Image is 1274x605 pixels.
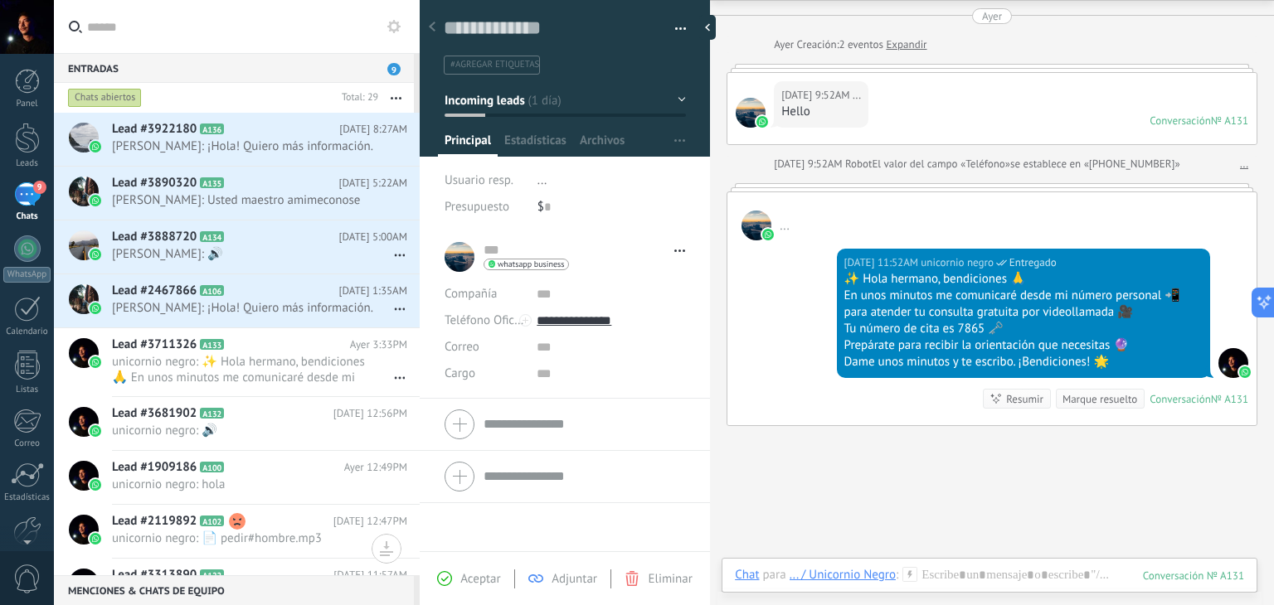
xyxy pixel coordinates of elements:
span: Lead #3922180 [112,121,197,138]
div: Ayer [982,8,1002,24]
span: [DATE] 12:47PM [333,513,407,530]
div: [DATE] 9:52AM [781,87,853,104]
div: Calendario [3,327,51,337]
span: A132 [200,408,224,419]
span: A135 [200,177,224,188]
span: 9 [33,181,46,194]
span: Principal [445,133,491,157]
span: Robot [845,157,872,171]
img: waba.svg [90,302,101,314]
span: A136 [200,123,224,134]
span: [PERSON_NAME]: Usted maestro amimeconose [112,192,376,208]
span: 9 [387,63,401,75]
span: Lead #3313890 [112,567,197,583]
span: se establece en «[PHONE_NUMBER]» [1010,156,1180,172]
span: A106 [200,285,224,296]
span: Cargo [445,367,475,380]
div: $ [537,194,686,220]
div: Compañía [445,281,524,307]
span: Lead #2467866 [112,283,197,299]
span: A102 [200,515,224,526]
div: Usuario resp. [445,167,525,194]
a: ... [1240,156,1248,172]
span: Correo [445,339,479,355]
div: Hello [781,104,861,120]
span: ... [736,98,766,128]
a: Expandir [886,36,926,53]
img: waba.svg [762,229,774,240]
img: waba.svg [90,195,101,206]
div: Correo [3,438,51,449]
img: waba.svg [90,533,101,544]
span: unicornio negro (Oficina de Venta) [921,254,994,271]
a: Lead #3922180 A136 [DATE] 8:27AM [PERSON_NAME]: ¡Hola! Quiero más información. [54,113,420,166]
span: #agregar etiquetas [450,59,539,70]
span: unicornio negro: 🔊 [112,423,376,438]
a: Lead #3711326 A133 Ayer 3:33PM unicornio negro: ✨ Hola hermano, bendiciones 🙏 En unos minutos me ... [54,328,420,396]
div: Panel [3,99,51,109]
span: Estadísticas [504,133,566,157]
span: [DATE] 8:27AM [339,121,407,138]
a: Lead #1909186 A100 Ayer 12:49PM unicornio negro: hola [54,451,420,504]
span: 2 eventos [839,36,883,53]
img: waba.svg [90,141,101,152]
div: En unos minutos me comunicaré desde mi número personal 📲 para atender tu consulta gratuita por vi... [844,288,1203,321]
a: Lead #2467866 A106 [DATE] 1:35AM [PERSON_NAME]: ¡Hola! Quiero más información. [54,274,420,327]
span: [DATE] 5:22AM [339,175,407,191]
div: Dame unos minutos y te escribo. ¡Bendiciones! 🌟 [844,354,1203,370]
div: Marque resuelto [1062,391,1137,407]
span: Lead #3681902 [112,405,197,422]
span: Lead #3890320 [112,175,197,191]
span: [DATE] 11:57AM [333,567,407,583]
span: whatsapp business [498,260,564,269]
span: ... [537,172,547,188]
span: unicornio negro: hola [112,477,376,492]
div: ... / Unicornio Negro [790,567,896,582]
img: waba.svg [90,249,101,260]
div: Entradas [54,53,414,83]
span: Lead #2119892 [112,513,197,530]
div: Ayer [774,36,796,53]
div: № A131 [1211,114,1248,128]
span: Entregado [1009,254,1057,271]
div: Ocultar [699,15,716,40]
a: Lead #2119892 A102 [DATE] 12:47PM unicornio negro: 📄 pedir#hombre.mp3 [54,505,420,558]
div: Estadísticas [3,492,51,503]
span: Teléfono Oficina [445,312,531,328]
div: Conversación [1150,114,1211,128]
span: [PERSON_NAME]: ¡Hola! Quiero más información. [112,300,376,316]
span: Lead #3888720 [112,229,197,245]
div: Conversación [1150,392,1211,406]
div: Chats [3,211,51,222]
span: para [763,567,786,583]
span: Archivos [580,133,625,157]
button: Correo [445,334,479,361]
span: Adjuntar [552,571,597,587]
span: A134 [200,231,224,242]
span: El valor del campo «Teléfono» [872,156,1010,172]
div: Resumir [1006,391,1043,407]
span: ... [742,211,771,240]
span: Eliminar [648,571,692,587]
div: Tu número de cita es 7865 🗝️ [844,321,1203,337]
span: [DATE] 1:35AM [339,283,407,299]
span: A100 [200,462,224,472]
span: Ayer 3:33PM [350,336,407,353]
span: [PERSON_NAME]: 🔊 [112,246,376,262]
span: Lead #3711326 [112,336,197,353]
span: unicornio negro: ✨ Hola hermano, bendiciones 🙏 En unos minutos me comunicaré desde mi número pers... [112,354,376,385]
span: ... [780,218,790,234]
div: [DATE] 11:52AM [844,254,921,271]
img: waba.svg [1239,366,1251,378]
div: Chats abiertos [68,88,142,108]
span: A133 [200,339,224,350]
div: Prepárate para recibir la orientación que necesitas 🔮 [844,337,1203,354]
button: Teléfono Oficina [445,307,524,334]
a: Lead #3890320 A135 [DATE] 5:22AM [PERSON_NAME]: Usted maestro amimeconose [54,167,420,220]
span: [PERSON_NAME]: ¡Hola! Quiero más información. [112,138,376,154]
a: Lead #3888720 A134 [DATE] 5:00AM [PERSON_NAME]: 🔊 [54,220,420,273]
div: Cargo [445,361,524,387]
span: A122 [200,569,224,580]
span: Usuario resp. [445,172,513,188]
div: [DATE] 9:52AM [774,156,845,172]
